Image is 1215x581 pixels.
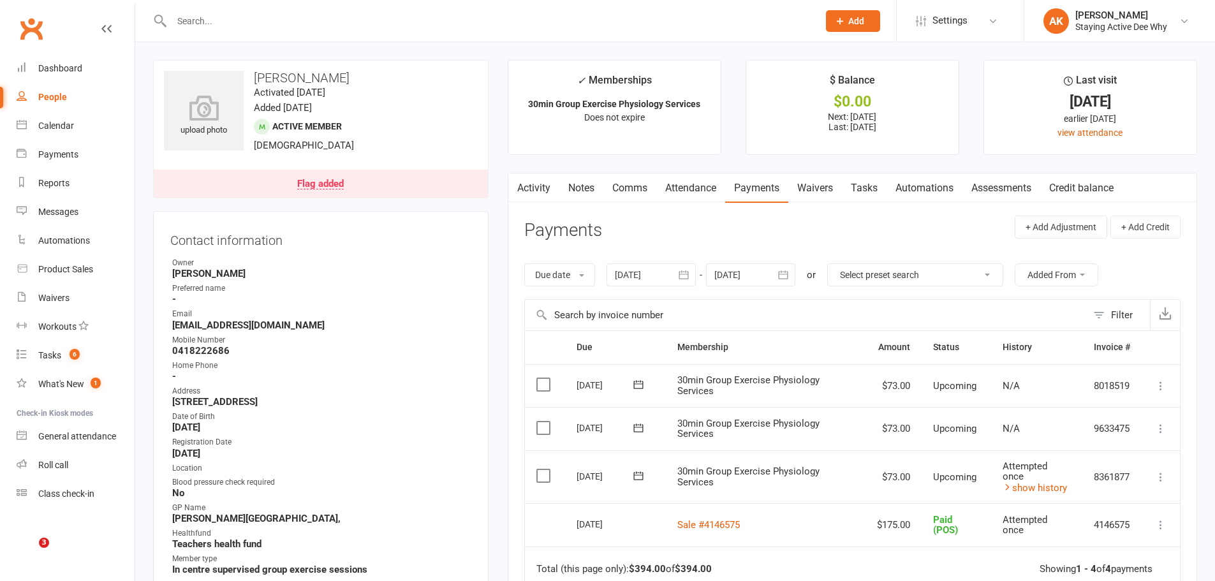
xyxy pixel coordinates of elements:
div: Healthfund [172,527,471,540]
div: or [807,267,816,283]
td: 9633475 [1082,407,1142,450]
span: 30min Group Exercise Physiology Services [677,466,820,488]
a: People [17,83,135,112]
div: Reports [38,178,70,188]
button: Filter [1087,300,1150,330]
span: Upcoming [933,423,976,434]
div: [DATE] [996,95,1185,108]
a: Notes [559,173,603,203]
div: Staying Active Dee Why [1075,21,1167,33]
div: Tasks [38,350,61,360]
td: 8018519 [1082,364,1142,408]
td: $73.00 [865,407,922,450]
input: Search by invoice number [525,300,1087,330]
button: Add [826,10,880,32]
a: Tasks [842,173,887,203]
button: Due date [524,263,595,286]
div: Address [172,385,471,397]
div: Roll call [38,460,68,470]
th: Due [565,331,666,364]
div: Dashboard [38,63,82,73]
input: Search... [168,12,809,30]
th: Amount [865,331,922,364]
div: Date of Birth [172,411,471,423]
div: Payments [38,149,78,159]
span: Add [848,16,864,26]
span: Upcoming [933,471,976,483]
td: 8361877 [1082,450,1142,504]
a: Product Sales [17,255,135,284]
a: Payments [725,173,788,203]
span: 30min Group Exercise Physiology Services [677,374,820,397]
div: Showing of payments [1040,564,1152,575]
span: N/A [1003,380,1020,392]
button: + Add Adjustment [1015,216,1107,239]
a: Dashboard [17,54,135,83]
div: Email [172,308,471,320]
div: People [38,92,67,102]
div: Mobile Number [172,334,471,346]
strong: $394.00 [629,563,666,575]
div: $0.00 [758,95,947,108]
a: Comms [603,173,656,203]
td: $73.00 [865,364,922,408]
strong: - [172,371,471,382]
h3: Contact information [170,228,471,247]
div: Home Phone [172,360,471,372]
span: Active member [272,121,342,131]
span: Attempted once [1003,514,1047,536]
strong: [PERSON_NAME][GEOGRAPHIC_DATA], [172,513,471,524]
div: Product Sales [38,264,93,274]
a: Calendar [17,112,135,140]
td: 4146575 [1082,503,1142,547]
div: $ Balance [830,72,875,95]
span: 30min Group Exercise Physiology Services [677,418,820,440]
div: GP Name [172,502,471,514]
a: Class kiosk mode [17,480,135,508]
strong: 0418222686 [172,345,471,357]
strong: [PERSON_NAME] [172,268,471,279]
div: Filter [1111,307,1133,323]
div: Class check-in [38,489,94,499]
a: Assessments [962,173,1040,203]
div: [DATE] [577,375,635,395]
div: Total (this page only): of [536,564,712,575]
td: $175.00 [865,503,922,547]
span: 1 [91,378,101,388]
a: show history [1003,482,1067,494]
span: Does not expire [584,112,645,122]
strong: [STREET_ADDRESS] [172,396,471,408]
div: earlier [DATE] [996,112,1185,126]
div: What's New [38,379,84,389]
div: Calendar [38,121,74,131]
div: Preferred name [172,283,471,295]
strong: [EMAIL_ADDRESS][DOMAIN_NAME] [172,320,471,331]
strong: [DATE] [172,422,471,433]
th: Status [922,331,991,364]
div: [DATE] [577,418,635,438]
strong: Teachers health fund [172,538,471,550]
div: Messages [38,207,78,217]
a: Payments [17,140,135,169]
a: Workouts [17,313,135,341]
div: Owner [172,257,471,269]
span: N/A [1003,423,1020,434]
div: Waivers [38,293,70,303]
div: [PERSON_NAME] [1075,10,1167,21]
a: Tasks 6 [17,341,135,370]
div: Workouts [38,321,77,332]
span: 3 [39,538,49,548]
a: Waivers [17,284,135,313]
div: Last visit [1064,72,1117,95]
a: Automations [17,226,135,255]
strong: 1 - 4 [1076,563,1096,575]
a: view attendance [1057,128,1123,138]
iframe: Intercom live chat [13,538,43,568]
div: AK [1043,8,1069,34]
h3: [PERSON_NAME] [164,71,478,85]
a: Clubworx [15,13,47,45]
a: Activity [508,173,559,203]
span: 6 [70,349,80,360]
div: [DATE] [577,466,635,486]
a: Reports [17,169,135,198]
